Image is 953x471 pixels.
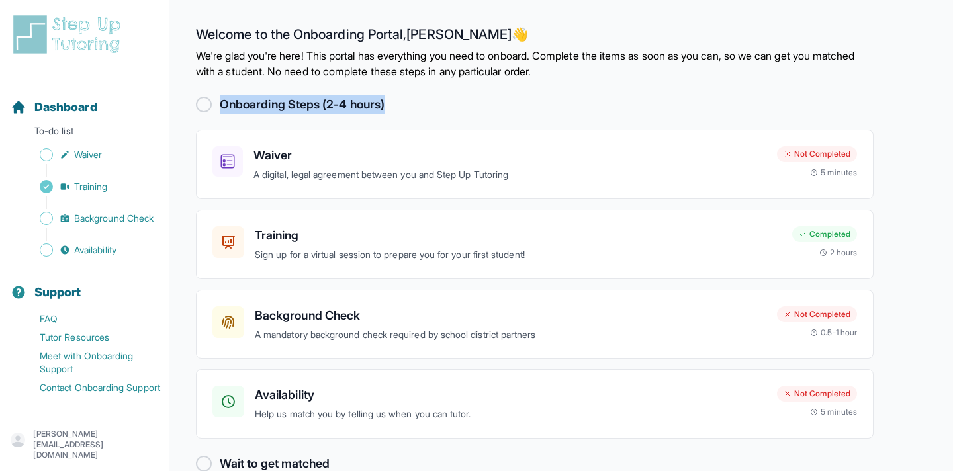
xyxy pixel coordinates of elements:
a: TrainingSign up for a virtual session to prepare you for your first student!Completed2 hours [196,210,874,279]
a: Background CheckA mandatory background check required by school district partnersNot Completed0.5... [196,290,874,359]
span: Support [34,283,81,302]
h3: Availability [255,386,766,404]
div: Not Completed [777,146,857,162]
p: To-do list [5,124,163,143]
button: Dashboard [5,77,163,122]
a: Availability [11,241,169,259]
p: Help us match you by telling us when you can tutor. [255,407,766,422]
a: Training [11,177,169,196]
div: Not Completed [777,386,857,402]
h3: Waiver [253,146,766,165]
h2: Onboarding Steps (2-4 hours) [220,95,385,114]
p: A digital, legal agreement between you and Step Up Tutoring [253,167,766,183]
img: logo [11,13,128,56]
span: Availability [74,243,116,257]
a: FAQ [11,310,169,328]
button: [PERSON_NAME][EMAIL_ADDRESS][DOMAIN_NAME] [11,429,158,460]
div: 5 minutes [810,407,857,417]
a: Tutor Resources [11,328,169,347]
h3: Background Check [255,306,766,325]
a: Waiver [11,146,169,164]
a: Background Check [11,209,169,228]
h3: Training [255,226,782,245]
a: Dashboard [11,98,97,116]
p: We're glad you're here! This portal has everything you need to onboard. Complete the items as soo... [196,48,874,79]
p: Sign up for a virtual session to prepare you for your first student! [255,247,782,263]
p: [PERSON_NAME][EMAIL_ADDRESS][DOMAIN_NAME] [33,429,158,460]
h2: Welcome to the Onboarding Portal, [PERSON_NAME] 👋 [196,26,874,48]
div: Not Completed [777,306,857,322]
a: WaiverA digital, legal agreement between you and Step Up TutoringNot Completed5 minutes [196,130,874,199]
span: Training [74,180,108,193]
a: Contact Onboarding Support [11,378,169,397]
span: Dashboard [34,98,97,116]
div: 2 hours [819,247,858,258]
p: A mandatory background check required by school district partners [255,327,766,343]
div: 0.5-1 hour [810,327,857,338]
span: Waiver [74,148,102,161]
div: 5 minutes [810,167,857,178]
a: Meet with Onboarding Support [11,347,169,378]
button: Support [5,262,163,307]
a: AvailabilityHelp us match you by telling us when you can tutor.Not Completed5 minutes [196,369,874,439]
div: Completed [792,226,857,242]
span: Background Check [74,212,154,225]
